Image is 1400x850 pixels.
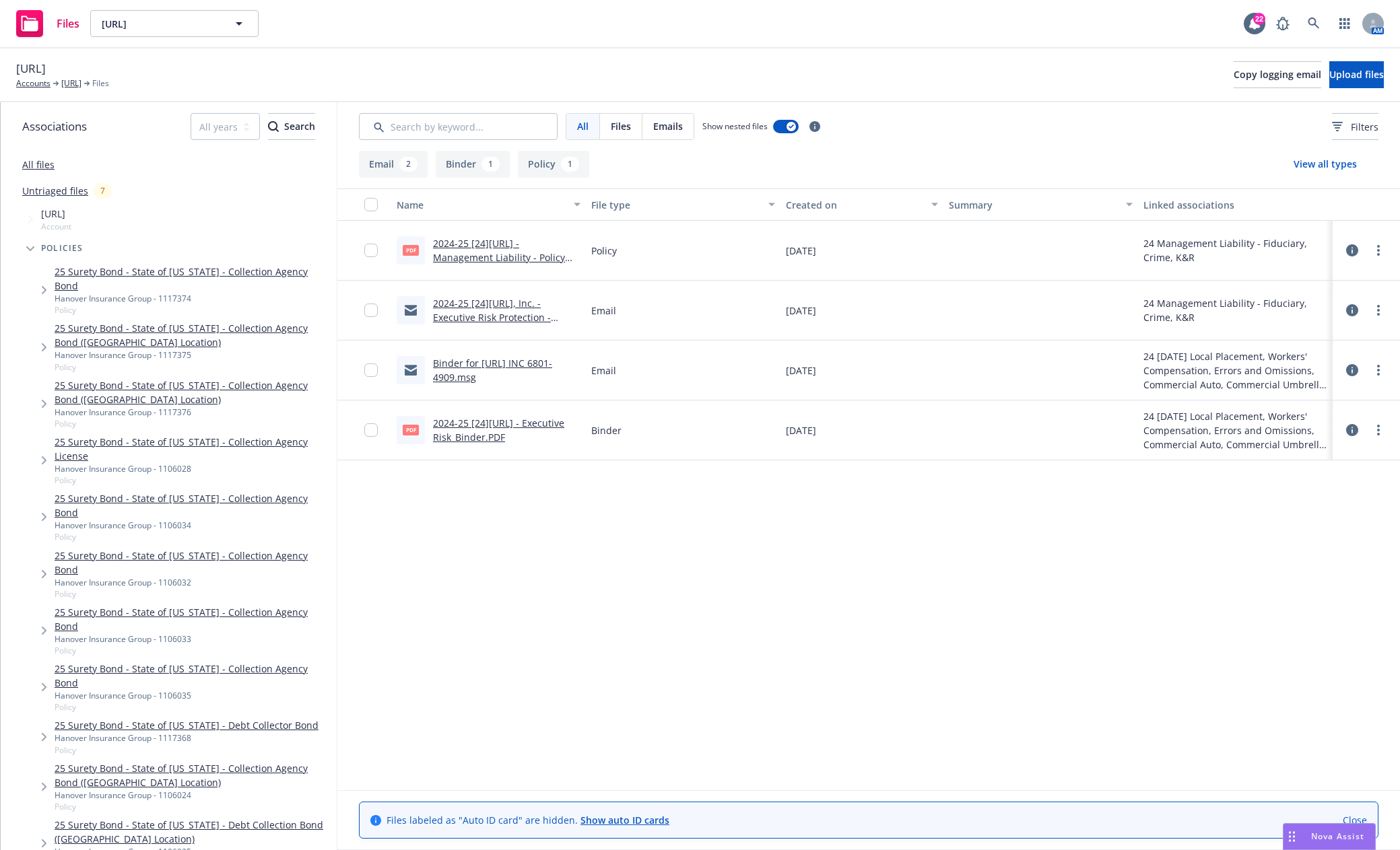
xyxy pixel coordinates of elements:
[55,588,331,600] span: Policy
[786,304,816,318] span: [DATE]
[61,77,81,90] a: [URL]
[55,293,331,304] div: Hanover Insurance Group - 1117374
[786,363,816,378] span: [DATE]
[591,304,616,318] span: Email
[591,244,617,258] span: Policy
[1284,824,1300,849] div: Drag to move
[399,157,418,172] div: 2
[433,417,564,444] a: 2024-25 [24][URL] - Executive Risk_Binder.PDF
[1138,188,1333,221] button: Linked associations
[55,304,331,316] span: Policy
[22,184,88,198] a: Untriaged files
[268,113,315,140] button: SearchSearch
[1272,151,1378,178] button: View all types
[1143,236,1327,264] div: 24 Management Liability - Fiduciary, Crime, K&R
[591,423,622,437] span: Binder
[55,531,331,542] span: Policy
[55,789,331,801] div: Hanover Insurance Group - 1106024
[1332,113,1378,140] button: Filters
[387,813,669,827] span: Files labeled as "Auto ID card" are hidden.
[55,548,331,577] a: 25 Surety Bond - State of [US_STATE] - Collection Agency Bond
[1300,10,1327,37] a: Search
[22,118,87,135] span: Associations
[1370,422,1387,438] a: more
[1234,61,1321,88] button: Copy logging email
[268,114,315,139] div: Search
[433,297,551,338] a: 2024-25 [24][URL], Inc. - Executive Risk Protection - Binder and Invoice
[41,221,71,232] span: Account
[1351,120,1378,134] span: Filters
[92,77,109,90] span: Files
[1343,813,1367,827] a: Close
[611,119,631,133] span: Files
[1253,13,1265,25] div: 22
[90,10,259,37] button: [URL]
[55,406,331,418] div: Hanover Insurance Group - 1117376
[1234,68,1321,81] span: Copy logging email
[1370,242,1387,258] a: more
[55,633,331,645] div: Hanover Insurance Group - 1106033
[561,157,579,172] div: 1
[55,378,331,406] a: 25 Surety Bond - State of [US_STATE] - Collection Agency Bond ([GEOGRAPHIC_DATA] Location)
[55,463,331,474] div: Hanover Insurance Group - 1106028
[364,423,378,437] input: Toggle Row Selected
[55,818,331,846] a: 25 Surety Bond - State of [US_STATE] - Debt Collection Bond ([GEOGRAPHIC_DATA] Location)
[1269,10,1296,37] a: Report a Bug
[55,732,319,744] div: Hanover Insurance Group - 1117368
[577,119,589,133] span: All
[591,198,760,212] div: File type
[55,718,319,732] a: 25 Surety Bond - State of [US_STATE] - Debt Collector Bond
[55,690,331,701] div: Hanover Insurance Group - 1106035
[1329,68,1384,81] span: Upload files
[102,17,218,31] span: [URL]
[1143,349,1327,392] div: 24 [DATE] Local Placement, Workers' Compensation, Errors and Omissions, Commercial Auto, Commerci...
[55,435,331,463] a: 25 Surety Bond - State of [US_STATE] - Collection Agency License
[949,198,1118,212] div: Summary
[586,188,780,221] button: File type
[55,645,331,656] span: Policy
[55,744,319,756] span: Policy
[359,151,428,178] button: Email
[403,245,419,255] span: pdf
[433,357,552,384] a: Binder for [URL] INC 6801-4909.msg
[1332,120,1378,134] span: Filters
[55,605,331,633] a: 25 Surety Bond - State of [US_STATE] - Collection Agency Bond
[55,662,331,690] a: 25 Surety Bond - State of [US_STATE] - Collection Agency Bond
[1329,61,1384,88] button: Upload files
[786,423,816,437] span: [DATE]
[1143,296,1327,324] div: 24 Management Liability - Fiduciary, Crime, K&R
[55,801,331,812] span: Policy
[1331,10,1358,37] a: Switch app
[364,244,378,257] input: Toggle Row Selected
[481,157,500,172] div: 1
[591,363,616,378] span: Email
[11,5,85,42] a: Files
[1370,302,1387,318] a: more
[94,183,112,199] div: 7
[1143,198,1327,212] div: Linked associations
[1143,409,1327,452] div: 24 [DATE] Local Placement, Workers' Compensation, Errors and Omissions, Commercial Auto, Commerci...
[436,151,510,178] button: Binder
[518,151,589,178] button: Policy
[41,244,84,252] span: Policies
[55,701,331,713] span: Policy
[55,321,331,349] a: 25 Surety Bond - State of [US_STATE] - Collection Agency Bond ([GEOGRAPHIC_DATA] Location)
[16,77,51,90] a: Accounts
[653,119,683,133] span: Emails
[702,120,768,132] span: Show nested files
[364,304,378,317] input: Toggle Row Selected
[41,207,71,221] span: [URL]
[786,244,816,258] span: [DATE]
[1283,823,1376,850] button: Nova Assist
[268,121,279,132] svg: Search
[55,264,331,293] a: 25 Surety Bond - State of [US_STATE] - Collection Agency Bond
[786,198,923,212] div: Created on
[943,188,1138,221] button: Summary
[55,418,331,429] span: Policy
[403,425,419,435] span: PDF
[780,188,943,221] button: Created on
[16,60,46,77] span: [URL]
[433,237,565,278] a: 2024-25 [24][URL] - Management Liability - Policy .pdf
[55,761,331,789] a: 25 Surety Bond - State of [US_STATE] - Collection Agency Bond ([GEOGRAPHIC_DATA] Location)
[55,349,331,361] div: Hanover Insurance Group - 1117375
